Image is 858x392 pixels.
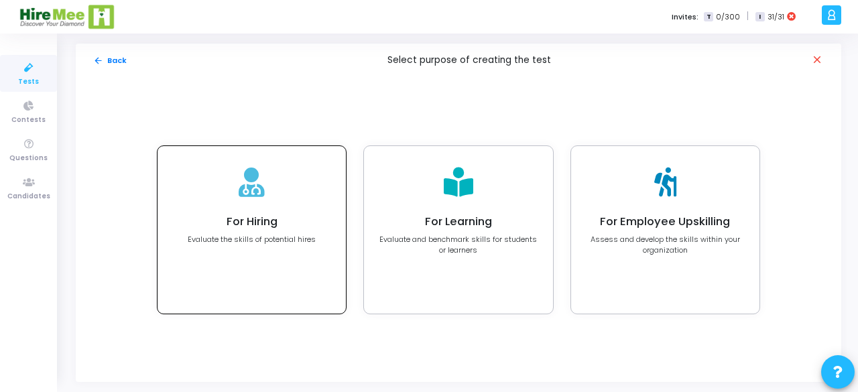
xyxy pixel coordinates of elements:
span: I [755,12,764,22]
h4: For Employee Upskilling [586,215,745,228]
span: Candidates [7,191,50,202]
mat-icon: arrow_back [93,56,103,66]
p: Evaluate the skills of potential hires [188,234,316,245]
button: Back [93,54,127,67]
mat-icon: close [811,54,824,67]
p: Evaluate and benchmark skills for students or learners [379,234,538,256]
img: logo [19,3,116,30]
span: 0/300 [716,11,740,23]
label: Invites: [672,11,698,23]
span: T [704,12,713,22]
h4: For Hiring [188,215,316,228]
h5: Select purpose of creating the test [387,55,551,66]
span: Questions [9,153,48,164]
h4: For Learning [379,215,538,228]
p: Assess and develop the skills within your organization [586,234,745,256]
span: | [747,9,749,23]
span: 31/31 [768,11,784,23]
span: Contests [11,115,46,126]
span: Tests [18,76,39,88]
